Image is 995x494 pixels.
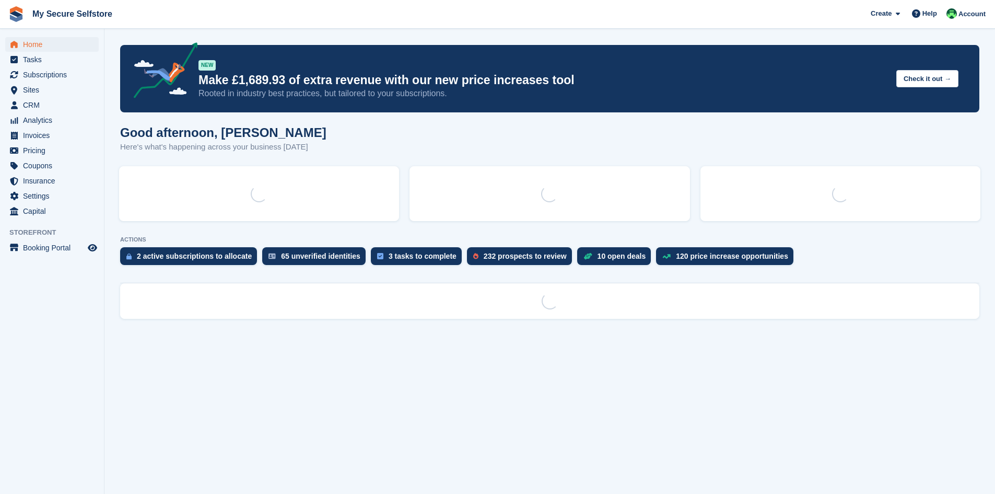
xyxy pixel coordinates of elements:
div: NEW [198,60,216,71]
span: Booking Portal [23,240,86,255]
a: menu [5,37,99,52]
img: Vickie Wedge [946,8,957,19]
span: Tasks [23,52,86,67]
span: Pricing [23,143,86,158]
span: Analytics [23,113,86,128]
a: menu [5,174,99,188]
a: menu [5,189,99,203]
span: Capital [23,204,86,219]
p: Rooted in industry best practices, but tailored to your subscriptions. [198,88,888,99]
span: Settings [23,189,86,203]
span: Help [922,8,937,19]
a: menu [5,52,99,67]
a: menu [5,158,99,173]
h1: Good afternoon, [PERSON_NAME] [120,125,326,140]
div: 2 active subscriptions to allocate [137,252,252,260]
div: 232 prospects to review [484,252,567,260]
a: Preview store [86,242,99,254]
span: Home [23,37,86,52]
a: 65 unverified identities [262,247,371,270]
a: 120 price increase opportunities [656,247,799,270]
a: 10 open deals [577,247,657,270]
img: price_increase_opportunities-93ffe204e8149a01c8c9dc8f82e8f89637d9d84a8eef4429ea346261dce0b2c0.svg [662,254,671,259]
span: Subscriptions [23,67,86,82]
div: 3 tasks to complete [389,252,456,260]
span: Create [871,8,892,19]
a: 3 tasks to complete [371,247,467,270]
span: Invoices [23,128,86,143]
a: menu [5,143,99,158]
img: price-adjustments-announcement-icon-8257ccfd72463d97f412b2fc003d46551f7dbcb40ab6d574587a9cd5c0d94... [125,42,198,102]
a: 232 prospects to review [467,247,577,270]
img: active_subscription_to_allocate_icon-d502201f5373d7db506a760aba3b589e785aa758c864c3986d89f69b8ff3... [126,253,132,260]
a: 2 active subscriptions to allocate [120,247,262,270]
a: menu [5,98,99,112]
a: menu [5,113,99,128]
a: menu [5,83,99,97]
span: Sites [23,83,86,97]
span: Insurance [23,174,86,188]
button: Check it out → [896,70,958,87]
span: CRM [23,98,86,112]
p: Make £1,689.93 of extra revenue with our new price increases tool [198,73,888,88]
span: Account [958,9,986,19]
img: stora-icon-8386f47178a22dfd0bd8f6a31ec36ba5ce8667c1dd55bd0f319d3a0aa187defe.svg [8,6,24,22]
a: menu [5,240,99,255]
div: 65 unverified identities [281,252,360,260]
a: menu [5,204,99,219]
span: Coupons [23,158,86,173]
img: verify_identity-adf6edd0f0f0b5bbfe63781bf79b02c33cf7c696d77639b501bdc392416b5a36.svg [268,253,276,259]
a: menu [5,67,99,82]
a: My Secure Selfstore [28,5,116,22]
p: ACTIONS [120,236,979,243]
a: menu [5,128,99,143]
div: 10 open deals [598,252,646,260]
span: Storefront [9,227,104,238]
img: deal-1b604bf984904fb50ccaf53a9ad4b4a5d6e5aea283cecdc64d6e3604feb123c2.svg [583,252,592,260]
img: task-75834270c22a3079a89374b754ae025e5fb1db73e45f91037f5363f120a921f8.svg [377,253,383,259]
p: Here's what's happening across your business [DATE] [120,141,326,153]
div: 120 price increase opportunities [676,252,788,260]
img: prospect-51fa495bee0391a8d652442698ab0144808aea92771e9ea1ae160a38d050c398.svg [473,253,478,259]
